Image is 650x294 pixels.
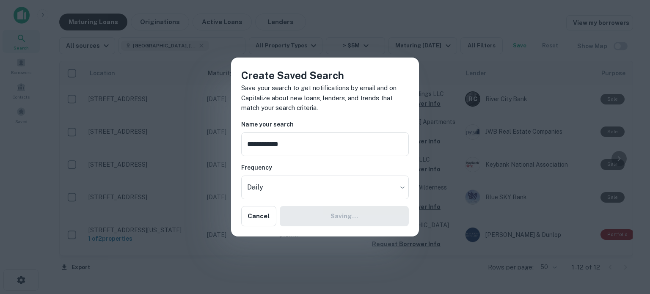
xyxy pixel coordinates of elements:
[241,83,409,113] p: Save your search to get notifications by email and on Capitalize about new loans, lenders, and tr...
[241,163,409,172] h6: Frequency
[241,68,409,83] h4: Create Saved Search
[241,120,409,129] h6: Name your search
[241,176,409,199] div: Without label
[608,226,650,267] iframe: Chat Widget
[241,206,276,226] button: Cancel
